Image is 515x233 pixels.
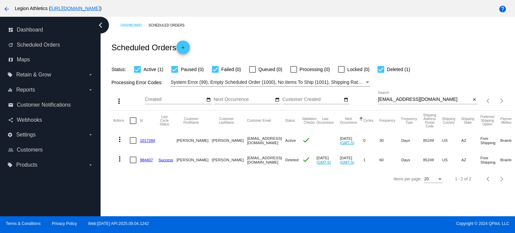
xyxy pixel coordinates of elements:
span: Processing Error Codes: [111,80,163,85]
span: Deleted [285,158,299,162]
a: map Maps [8,54,93,65]
i: dashboard [8,27,13,33]
mat-icon: help [499,5,507,13]
i: chevron_left [95,20,106,31]
span: Products [16,162,37,168]
span: Failed (0) [221,65,241,73]
span: Paused (0) [181,65,204,73]
span: Customers [17,147,43,153]
a: [URL][DOMAIN_NAME] [51,6,100,11]
i: local_offer [7,72,13,77]
mat-cell: [PERSON_NAME] [212,150,247,170]
button: Change sorting for CustomerLastName [212,117,241,124]
a: 984407 [140,158,153,162]
button: Change sorting for FrequencyType [401,117,417,124]
mat-cell: 85249 [423,150,442,170]
span: Reports [16,87,35,93]
mat-cell: [PERSON_NAME] [212,131,247,150]
mat-cell: 60 [379,150,401,170]
a: update Scheduled Orders [8,40,93,50]
a: Scheduled Orders [149,20,190,31]
span: Dashboard [17,27,43,33]
i: arrow_drop_down [88,162,93,168]
span: Processing (0) [300,65,330,73]
i: arrow_drop_down [88,87,93,93]
a: 1017284 [140,138,155,142]
mat-cell: [EMAIL_ADDRESS][DOMAIN_NAME] [247,131,285,150]
i: settings [7,132,13,137]
mat-icon: date_range [206,97,211,103]
span: Active (1) [144,65,163,73]
div: Items per page: [394,177,421,181]
mat-cell: Days [401,131,423,150]
i: map [8,57,13,62]
button: Clear [471,96,478,103]
mat-cell: [EMAIL_ADDRESS][DOMAIN_NAME] [247,150,285,170]
span: Maps [17,57,30,63]
mat-icon: date_range [344,97,348,103]
i: arrow_drop_down [88,72,93,77]
input: Customer Created [282,97,343,102]
button: Change sorting for Status [285,119,295,123]
mat-icon: check [302,156,310,164]
a: Dashboard [120,20,149,31]
mat-cell: Free Shipping [480,150,501,170]
span: Webhooks [17,117,42,123]
mat-cell: AZ [461,131,480,150]
a: Success [159,158,173,162]
a: Terms & Conditions [6,221,41,226]
a: Web:[DATE] API:2025.09.04.1242 [88,221,149,226]
mat-header-cell: Validation Checks [302,111,317,131]
i: update [8,42,13,48]
button: Next page [495,94,509,108]
span: Locked (0) [347,65,369,73]
mat-icon: date_range [275,97,280,103]
mat-cell: Days [401,150,423,170]
span: Customer Notifications [17,102,71,108]
input: Search [378,97,471,102]
mat-header-cell: Actions [113,111,130,131]
i: local_offer [7,162,13,168]
mat-cell: US [442,131,461,150]
span: Scheduled Orders [17,42,60,48]
a: (GMT-5) [340,160,354,164]
mat-select: Filter by Processing Error Codes [171,78,370,86]
button: Change sorting for LastOccurrenceUtc [317,117,334,124]
button: Change sorting for CustomerEmail [247,119,271,123]
input: Next Occurrence [214,97,274,102]
input: Created [145,97,205,102]
mat-icon: add [179,45,187,53]
mat-icon: more_vert [115,97,123,105]
span: Queued (0) [259,65,282,73]
i: people_outline [8,147,13,153]
i: email [8,102,13,108]
span: Copyright © 2024 QPilot, LLC [263,221,509,226]
mat-cell: [DATE] [340,150,363,170]
mat-cell: Free Shipping [480,131,501,150]
mat-icon: more_vert [116,135,124,143]
button: Previous page [482,172,495,186]
a: share Webhooks [8,115,93,125]
button: Change sorting for PaymentMethod.Type [500,117,513,124]
span: Deleted (1) [387,65,410,73]
a: Privacy Policy [52,221,77,226]
span: Active [285,138,296,142]
mat-cell: 0 [363,131,379,150]
button: Change sorting for CustomerFirstName [176,117,206,124]
span: Status: [111,67,126,72]
mat-cell: 30 [379,131,401,150]
mat-cell: [DATE] [317,150,340,170]
mat-icon: check [302,136,310,144]
div: 1 - 2 of 2 [455,177,471,181]
a: (GMT-5) [317,160,331,164]
button: Change sorting for ShippingCountry [442,117,455,124]
button: Change sorting for LastProcessingCycleId [159,115,171,126]
mat-cell: [PERSON_NAME] [176,131,212,150]
i: arrow_drop_down [88,132,93,137]
mat-cell: 85249 [423,131,442,150]
mat-cell: [PERSON_NAME] [176,150,212,170]
button: Change sorting for ShippingState [461,117,474,124]
mat-select: Items per page: [424,177,443,182]
a: email Customer Notifications [8,100,93,110]
i: equalizer [7,87,13,93]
